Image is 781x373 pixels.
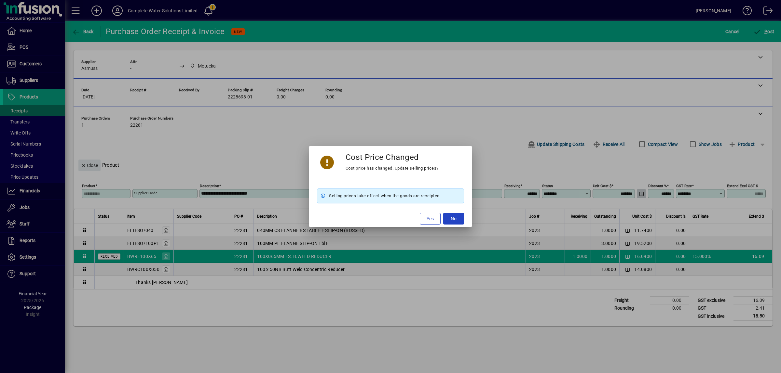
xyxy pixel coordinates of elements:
span: Yes [427,215,434,222]
span: No [451,215,457,222]
span: Selling prices take effect when the goods are receipted [329,192,440,200]
h3: Cost Price Changed [346,152,419,162]
div: Cost price has changed. Update selling prices? [346,164,439,172]
button: Yes [420,213,441,225]
button: No [443,213,464,225]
